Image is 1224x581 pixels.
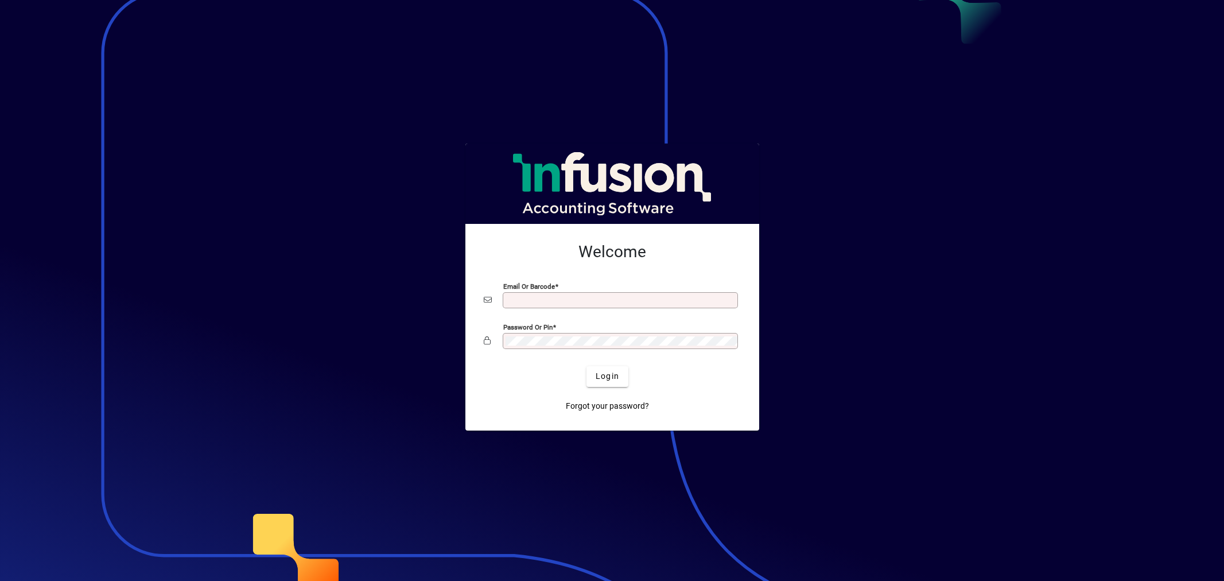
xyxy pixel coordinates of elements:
[596,370,619,382] span: Login
[566,400,649,412] span: Forgot your password?
[561,396,654,417] a: Forgot your password?
[484,242,741,262] h2: Welcome
[586,366,628,387] button: Login
[503,282,555,290] mat-label: Email or Barcode
[503,323,553,331] mat-label: Password or Pin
